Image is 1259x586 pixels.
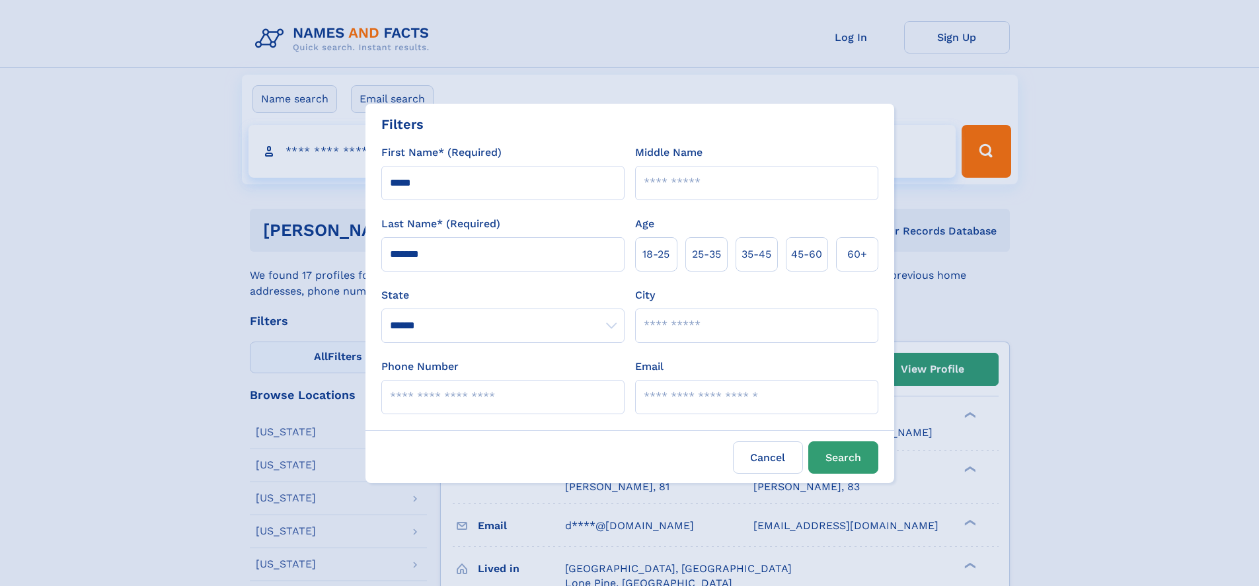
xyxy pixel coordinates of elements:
[635,216,654,232] label: Age
[381,287,625,303] label: State
[742,246,771,262] span: 35‑45
[642,246,669,262] span: 18‑25
[381,145,502,161] label: First Name* (Required)
[692,246,721,262] span: 25‑35
[381,216,500,232] label: Last Name* (Required)
[635,287,655,303] label: City
[381,359,459,375] label: Phone Number
[635,145,703,161] label: Middle Name
[733,441,803,474] label: Cancel
[791,246,822,262] span: 45‑60
[847,246,867,262] span: 60+
[808,441,878,474] button: Search
[381,114,424,134] div: Filters
[635,359,664,375] label: Email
